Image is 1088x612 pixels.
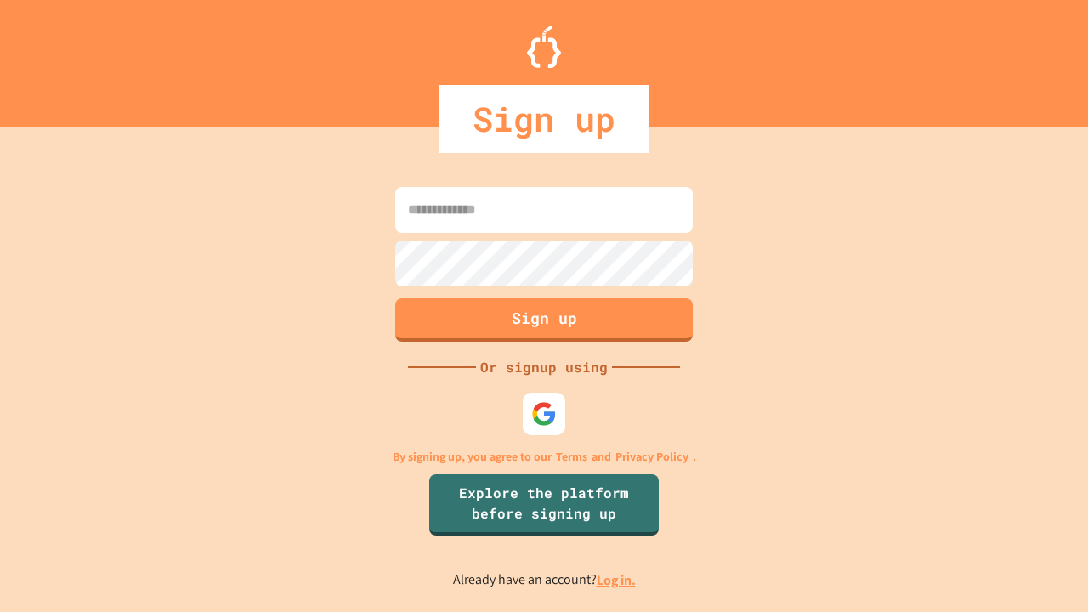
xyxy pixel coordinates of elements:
[439,85,649,153] div: Sign up
[597,571,636,589] a: Log in.
[476,357,612,377] div: Or signup using
[393,448,696,466] p: By signing up, you agree to our and .
[556,448,587,466] a: Terms
[615,448,688,466] a: Privacy Policy
[531,401,557,427] img: google-icon.svg
[527,25,561,68] img: Logo.svg
[453,569,636,591] p: Already have an account?
[395,298,693,342] button: Sign up
[429,474,659,535] a: Explore the platform before signing up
